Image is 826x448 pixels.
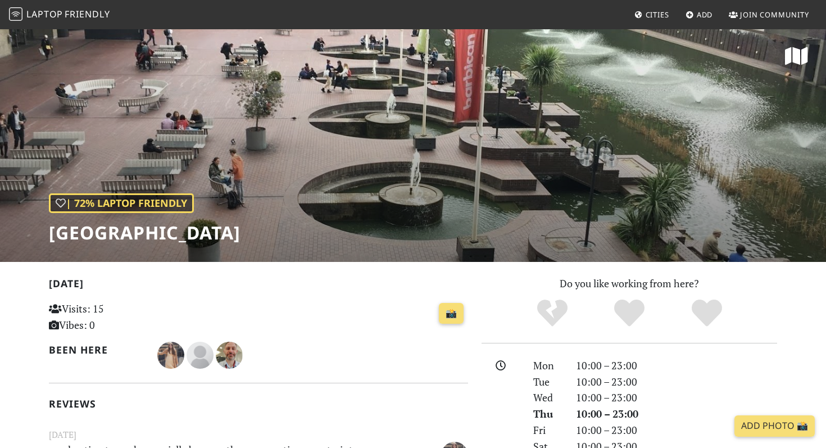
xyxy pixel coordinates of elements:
[49,301,180,333] p: Visits: 15 Vibes: 0
[49,398,468,410] h2: Reviews
[157,347,187,361] span: Fátima González
[26,8,63,20] span: Laptop
[569,390,784,406] div: 10:00 – 23:00
[439,303,464,324] a: 📸
[482,275,777,292] p: Do you like working from here?
[49,193,194,213] div: | 72% Laptop Friendly
[591,298,668,329] div: Yes
[630,4,674,25] a: Cities
[724,4,814,25] a: Join Community
[9,7,22,21] img: LaptopFriendly
[216,342,243,369] img: 1536-nicholas.jpg
[187,347,216,361] span: James Lowsley Williams
[569,422,784,438] div: 10:00 – 23:00
[514,298,591,329] div: No
[187,342,214,369] img: blank-535327c66bd565773addf3077783bbfce4b00ec00e9fd257753287c682c7fa38.png
[569,406,784,422] div: 10:00 – 23:00
[49,278,468,294] h2: [DATE]
[527,390,569,406] div: Wed
[527,406,569,422] div: Thu
[157,342,184,369] img: 4035-fatima.jpg
[9,5,110,25] a: LaptopFriendly LaptopFriendly
[569,358,784,374] div: 10:00 – 23:00
[65,8,110,20] span: Friendly
[734,415,815,437] a: Add Photo 📸
[216,347,243,361] span: Nicholas Wright
[681,4,718,25] a: Add
[49,222,240,243] h1: [GEOGRAPHIC_DATA]
[646,10,669,20] span: Cities
[740,10,809,20] span: Join Community
[42,428,475,442] small: [DATE]
[697,10,713,20] span: Add
[527,422,569,438] div: Fri
[49,344,144,356] h2: Been here
[668,298,746,329] div: Definitely!
[569,374,784,390] div: 10:00 – 23:00
[527,358,569,374] div: Mon
[527,374,569,390] div: Tue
